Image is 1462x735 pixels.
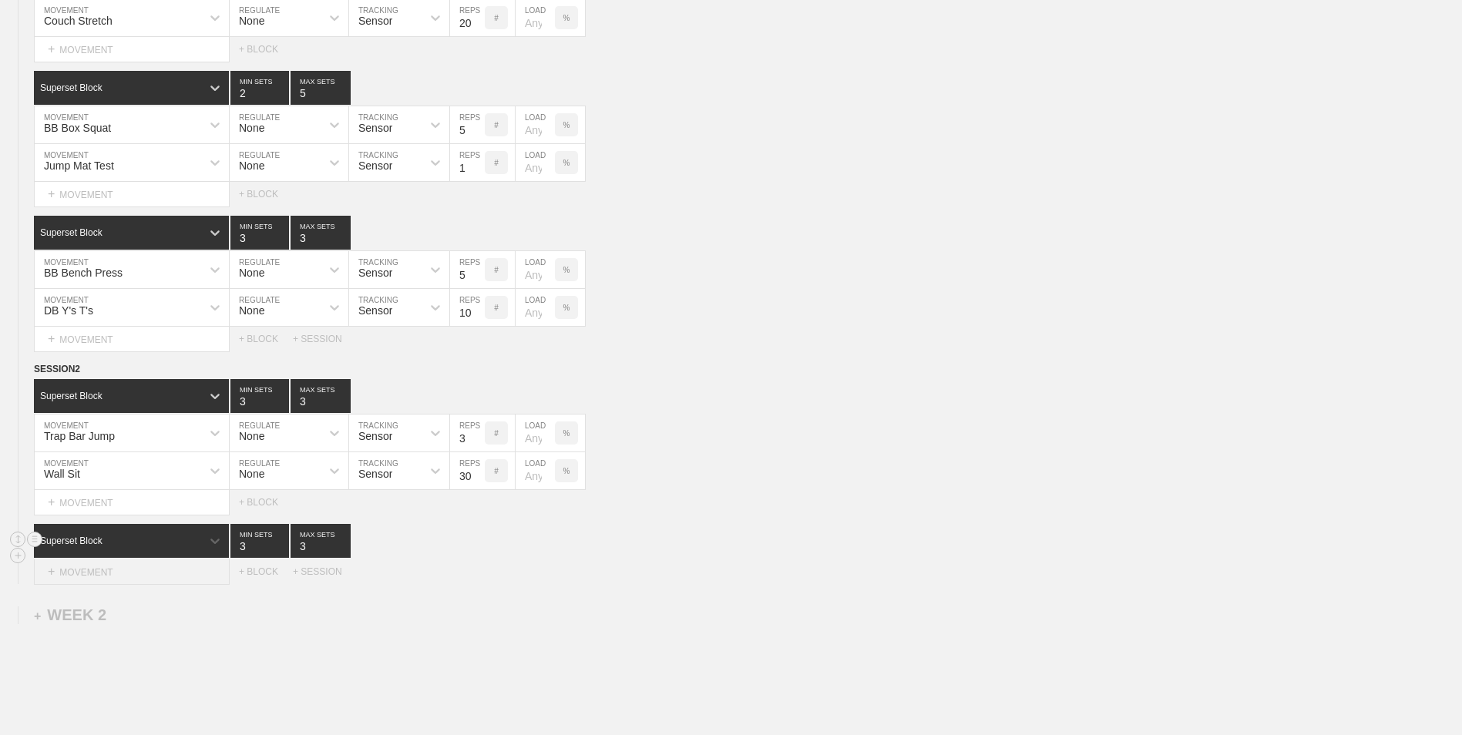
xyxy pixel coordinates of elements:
[358,430,392,442] div: Sensor
[48,495,55,508] span: +
[48,187,55,200] span: +
[48,332,55,345] span: +
[494,14,499,22] p: #
[494,304,499,312] p: #
[34,327,230,352] div: MOVEMENT
[40,391,103,401] div: Superset Block
[358,267,392,279] div: Sensor
[34,559,230,585] div: MOVEMENT
[44,15,113,27] div: Couch Stretch
[291,524,351,558] input: None
[291,71,351,105] input: None
[239,430,264,442] div: None
[40,82,103,93] div: Superset Block
[239,159,264,172] div: None
[239,267,264,279] div: None
[494,159,499,167] p: #
[34,37,230,62] div: MOVEMENT
[516,414,555,451] input: Any
[291,379,351,413] input: None
[516,144,555,181] input: Any
[563,467,570,475] p: %
[44,122,111,134] div: BB Box Squat
[239,44,293,55] div: + BLOCK
[358,468,392,480] div: Sensor
[516,452,555,489] input: Any
[516,251,555,288] input: Any
[34,182,230,207] div: MOVEMENT
[34,606,106,624] div: WEEK 2
[34,490,230,515] div: MOVEMENT
[358,304,392,317] div: Sensor
[494,266,499,274] p: #
[291,216,351,250] input: None
[239,189,293,200] div: + BLOCK
[1385,661,1462,735] iframe: Chat Widget
[494,429,499,438] p: #
[48,42,55,55] span: +
[34,609,41,623] span: +
[44,468,80,480] div: Wall Sit
[358,122,392,134] div: Sensor
[563,266,570,274] p: %
[40,227,103,238] div: Superset Block
[239,15,264,27] div: None
[293,334,355,344] div: + SESSION
[239,334,293,344] div: + BLOCK
[239,497,293,508] div: + BLOCK
[48,565,55,578] span: +
[44,267,123,279] div: BB Bench Press
[494,467,499,475] p: #
[563,14,570,22] p: %
[40,535,103,546] div: Superset Block
[239,468,264,480] div: None
[494,121,499,129] p: #
[44,304,93,317] div: DB Y's T's
[44,159,114,172] div: Jump Mat Test
[563,429,570,438] p: %
[563,159,570,167] p: %
[44,430,115,442] div: Trap Bar Jump
[34,364,80,374] span: SESSION 2
[358,15,392,27] div: Sensor
[293,566,355,577] div: + SESSION
[358,159,392,172] div: Sensor
[516,106,555,143] input: Any
[239,122,264,134] div: None
[563,121,570,129] p: %
[239,566,293,577] div: + BLOCK
[239,304,264,317] div: None
[516,289,555,326] input: Any
[563,304,570,312] p: %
